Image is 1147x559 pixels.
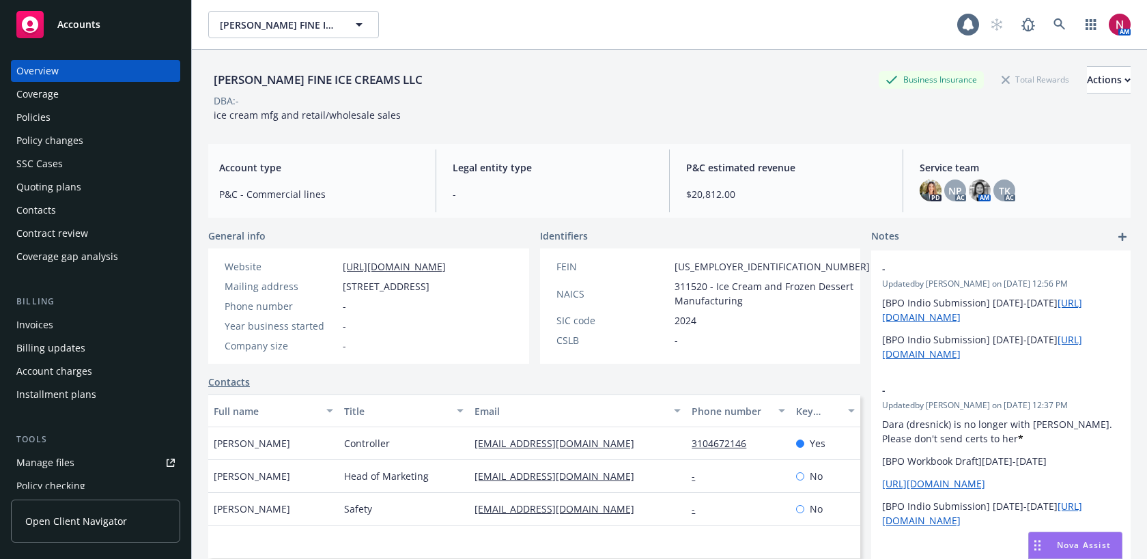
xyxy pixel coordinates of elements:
[11,176,180,198] a: Quoting plans
[1109,14,1131,35] img: photo
[556,287,669,301] div: NAICS
[675,279,870,308] span: 311520 - Ice Cream and Frozen Dessert Manufacturing
[11,337,180,359] a: Billing updates
[214,502,290,516] span: [PERSON_NAME]
[16,223,88,244] div: Contract review
[686,160,886,175] span: P&C estimated revenue
[11,223,180,244] a: Contract review
[16,475,85,497] div: Policy checking
[556,259,669,274] div: FEIN
[879,71,984,88] div: Business Insurance
[11,475,180,497] a: Policy checking
[11,433,180,446] div: Tools
[220,18,338,32] span: [PERSON_NAME] FINE ICE CREAMS LLC
[686,395,791,427] button: Phone number
[475,404,666,418] div: Email
[16,176,81,198] div: Quoting plans
[339,395,469,427] button: Title
[225,259,337,274] div: Website
[219,187,419,201] span: P&C - Commercial lines
[11,83,180,105] a: Coverage
[208,375,250,389] a: Contacts
[995,71,1076,88] div: Total Rewards
[11,199,180,221] a: Contacts
[675,259,870,274] span: [US_EMPLOYER_IDENTIFICATION_NUMBER]
[16,452,74,474] div: Manage files
[16,106,51,128] div: Policies
[871,229,899,245] span: Notes
[475,470,645,483] a: [EMAIL_ADDRESS][DOMAIN_NAME]
[225,339,337,353] div: Company size
[11,246,180,268] a: Coverage gap analysis
[882,261,1084,276] span: -
[343,279,429,293] span: [STREET_ADDRESS]
[469,395,686,427] button: Email
[343,260,446,273] a: [URL][DOMAIN_NAME]
[1046,11,1073,38] a: Search
[214,94,239,108] div: DBA: -
[692,470,706,483] a: -
[675,333,678,347] span: -
[1015,11,1042,38] a: Report a Bug
[871,250,1131,372] div: -Updatedby [PERSON_NAME] on [DATE] 12:56 PM[BPO Indio Submission] [DATE]-[DATE][URL][DOMAIN_NAME]...
[882,477,985,490] a: [URL][DOMAIN_NAME]
[11,384,180,405] a: Installment plans
[810,436,825,450] span: Yes
[882,383,1084,397] span: -
[57,19,100,30] span: Accounts
[16,314,53,336] div: Invoices
[11,130,180,152] a: Policy changes
[882,499,1120,528] p: [BPO Indio Submission] [DATE]-[DATE]
[1087,66,1131,94] button: Actions
[871,372,1131,539] div: -Updatedby [PERSON_NAME] on [DATE] 12:37 PMDara (dresnick) is no longer with [PERSON_NAME]. Pleas...
[208,11,379,38] button: [PERSON_NAME] FINE ICE CREAMS LLC
[882,454,1120,468] p: [BPO Workbook Draft][DATE]-[DATE]
[225,299,337,313] div: Phone number
[16,153,63,175] div: SSC Cases
[11,5,180,44] a: Accounts
[214,436,290,450] span: [PERSON_NAME]
[556,313,669,328] div: SIC code
[882,296,1120,324] p: [BPO Indio Submission] [DATE]-[DATE]
[791,395,860,427] button: Key contact
[16,337,85,359] div: Billing updates
[453,160,653,175] span: Legal entity type
[25,514,127,528] span: Open Client Navigator
[948,184,962,198] span: NP
[1057,539,1111,551] span: Nova Assist
[692,502,706,515] a: -
[344,469,429,483] span: Head of Marketing
[214,109,401,121] span: ice cream mfg and retail/wholesale sales
[16,246,118,268] div: Coverage gap analysis
[453,187,653,201] span: -
[11,452,180,474] a: Manage files
[882,278,1120,290] span: Updated by [PERSON_NAME] on [DATE] 12:56 PM
[810,502,823,516] span: No
[1028,532,1122,559] button: Nova Assist
[16,360,92,382] div: Account charges
[556,333,669,347] div: CSLB
[810,469,823,483] span: No
[920,180,941,201] img: photo
[219,160,419,175] span: Account type
[214,469,290,483] span: [PERSON_NAME]
[11,106,180,128] a: Policies
[225,319,337,333] div: Year business started
[225,279,337,293] div: Mailing address
[969,180,991,201] img: photo
[983,11,1010,38] a: Start snowing
[920,160,1120,175] span: Service team
[11,360,180,382] a: Account charges
[343,339,346,353] span: -
[344,436,390,450] span: Controller
[11,314,180,336] a: Invoices
[208,395,339,427] button: Full name
[11,153,180,175] a: SSC Cases
[1077,11,1105,38] a: Switch app
[16,130,83,152] div: Policy changes
[675,313,696,328] span: 2024
[11,60,180,82] a: Overview
[475,502,645,515] a: [EMAIL_ADDRESS][DOMAIN_NAME]
[344,404,449,418] div: Title
[16,60,59,82] div: Overview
